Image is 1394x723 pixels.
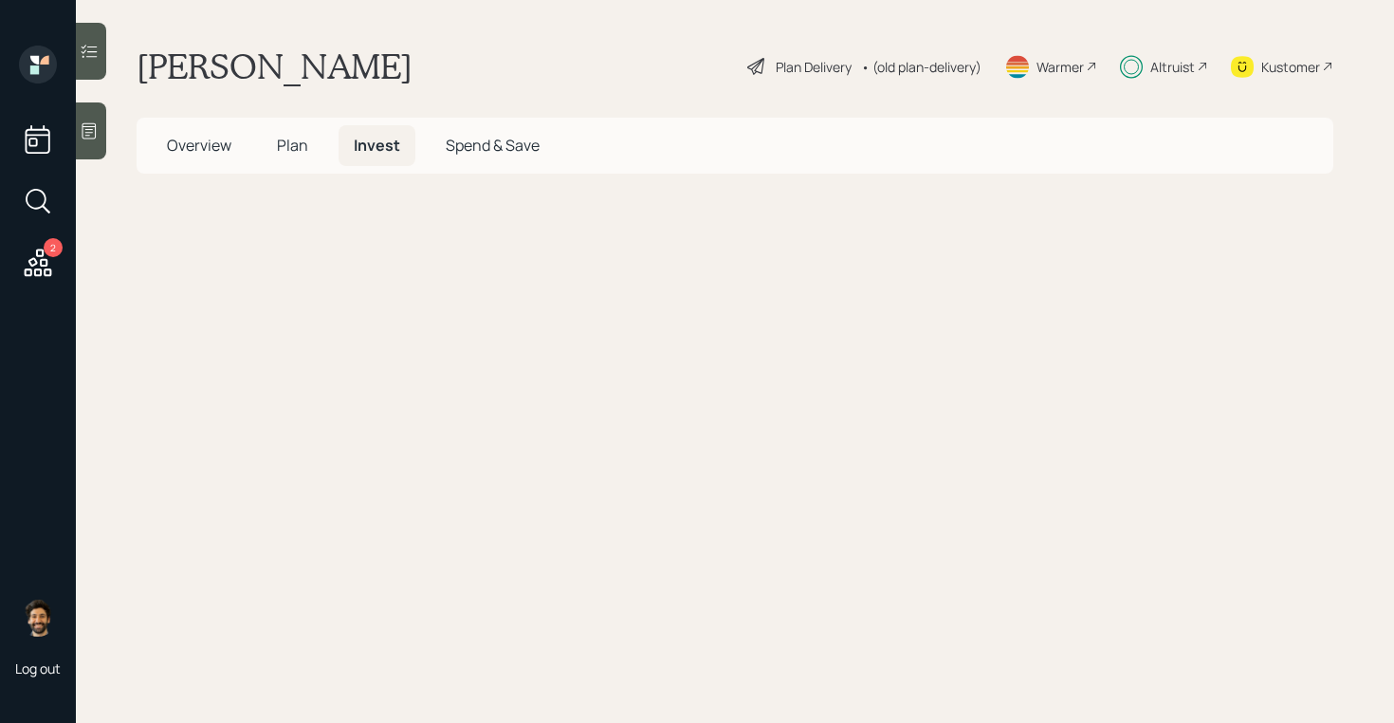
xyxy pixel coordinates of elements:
img: eric-schwartz-headshot.png [19,599,57,637]
span: Invest [354,135,400,156]
div: 2 [44,238,63,257]
div: Warmer [1036,57,1084,77]
span: Spend & Save [446,135,540,156]
h1: [PERSON_NAME] [137,46,413,87]
div: Log out [15,659,61,677]
span: Plan [277,135,308,156]
div: Plan Delivery [776,57,852,77]
div: Altruist [1150,57,1195,77]
div: • (old plan-delivery) [861,57,981,77]
div: Kustomer [1261,57,1320,77]
span: Overview [167,135,231,156]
